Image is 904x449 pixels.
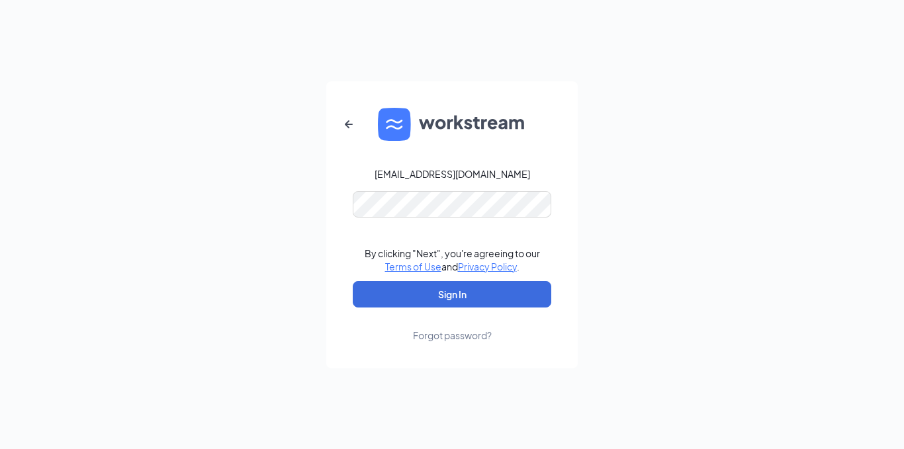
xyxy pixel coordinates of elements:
div: Forgot password? [413,329,492,342]
button: ArrowLeftNew [333,108,365,140]
a: Terms of Use [385,261,441,272]
a: Privacy Policy [458,261,517,272]
a: Forgot password? [413,307,492,342]
img: WS logo and Workstream text [378,108,526,141]
button: Sign In [353,281,551,307]
div: [EMAIL_ADDRESS][DOMAIN_NAME] [375,167,530,181]
svg: ArrowLeftNew [341,116,357,132]
div: By clicking "Next", you're agreeing to our and . [365,247,540,273]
